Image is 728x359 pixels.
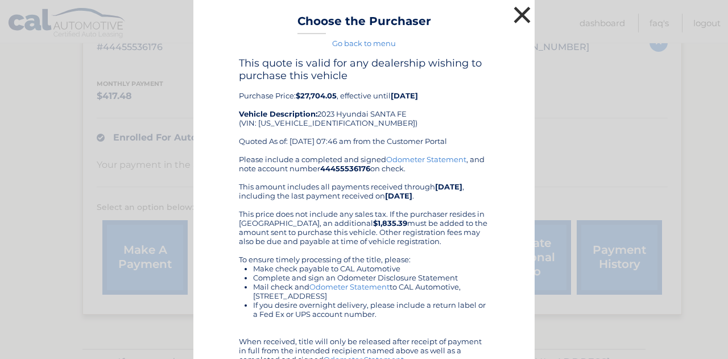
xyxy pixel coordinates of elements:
strong: Vehicle Description: [239,109,317,118]
b: [DATE] [435,182,462,191]
b: 44455536176 [320,164,370,173]
li: Mail check and to CAL Automotive, [STREET_ADDRESS] [253,282,489,300]
li: Make check payable to CAL Automotive [253,264,489,273]
b: $1,835.39 [373,218,407,228]
div: Purchase Price: , effective until 2023 Hyundai SANTA FE (VIN: [US_VEHICLE_IDENTIFICATION_NUMBER])... [239,57,489,155]
b: $27,704.05 [296,91,337,100]
button: × [511,3,533,26]
a: Go back to menu [332,39,396,48]
b: [DATE] [391,91,418,100]
h3: Choose the Purchaser [297,14,431,34]
b: [DATE] [385,191,412,200]
a: Odometer Statement [386,155,466,164]
a: Odometer Statement [309,282,390,291]
h4: This quote is valid for any dealership wishing to purchase this vehicle [239,57,489,82]
li: Complete and sign an Odometer Disclosure Statement [253,273,489,282]
li: If you desire overnight delivery, please include a return label or a Fed Ex or UPS account number. [253,300,489,319]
